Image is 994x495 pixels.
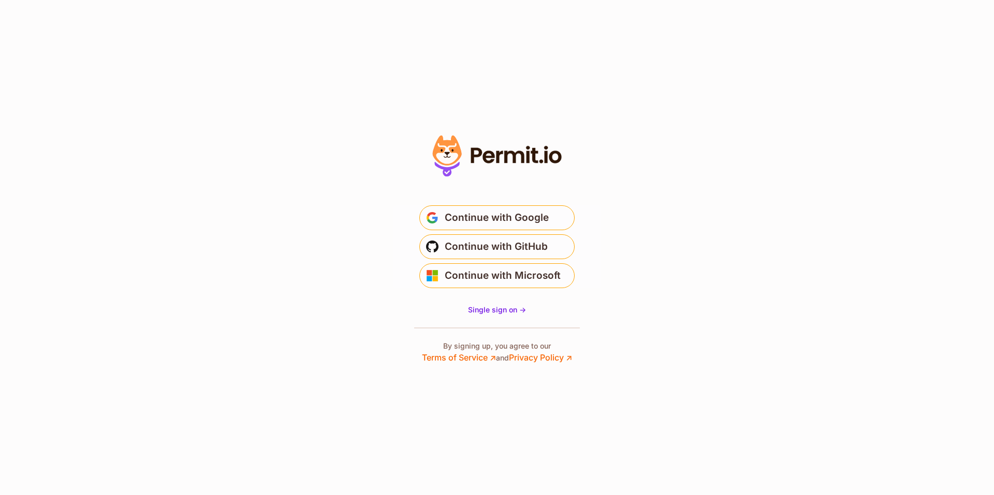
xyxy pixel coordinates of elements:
button: Continue with Google [419,205,575,230]
span: Single sign on -> [468,305,526,314]
a: Privacy Policy ↗ [509,352,572,363]
span: Continue with Google [445,209,549,226]
a: Terms of Service ↗ [422,352,496,363]
button: Continue with Microsoft [419,263,575,288]
span: Continue with GitHub [445,238,548,255]
button: Continue with GitHub [419,234,575,259]
span: Continue with Microsoft [445,267,561,284]
a: Single sign on -> [468,305,526,315]
p: By signing up, you agree to our and [422,341,572,364]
